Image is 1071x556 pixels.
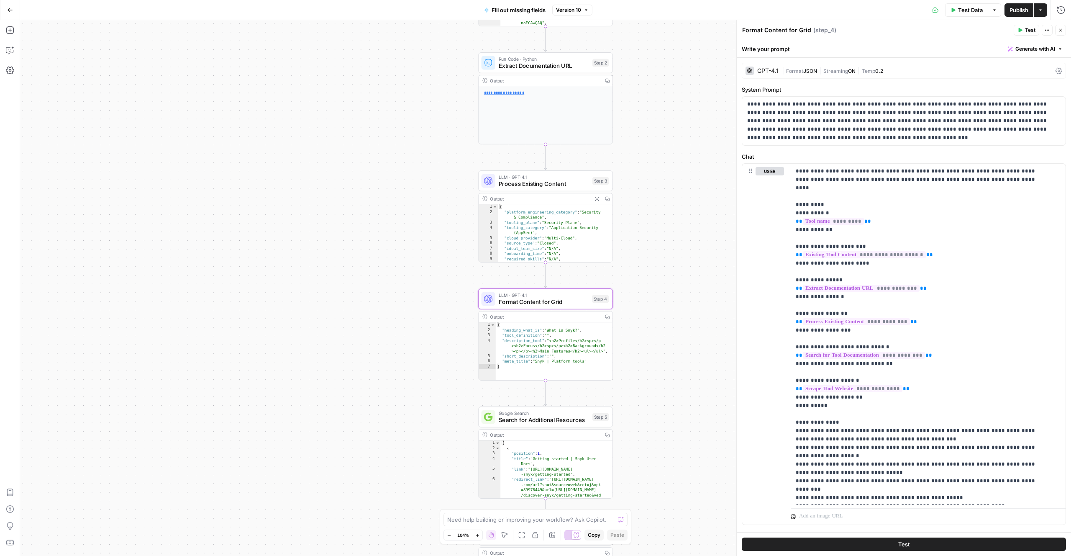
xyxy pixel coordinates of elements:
[490,195,589,202] div: Output
[862,68,875,74] span: Temp
[610,531,624,539] span: Paste
[499,298,589,306] span: Format Content for Grid
[898,540,910,548] span: Test
[479,204,498,209] div: 1
[479,338,495,353] div: 4
[742,152,1066,161] label: Chat
[479,220,498,225] div: 3
[479,456,500,466] div: 4
[499,291,589,299] span: LLM · GPT-4.1
[544,144,547,170] g: Edge from step_2 to step_3
[479,477,500,508] div: 6
[490,431,599,438] div: Output
[786,68,803,74] span: Format
[1010,6,1028,14] span: Publish
[592,59,609,67] div: Step 2
[592,413,609,421] div: Step 5
[742,26,811,34] textarea: Format Content for Grid
[592,177,609,185] div: Step 3
[757,68,779,74] div: GPT-4.1
[479,209,498,220] div: 2
[813,26,836,34] span: ( step_4 )
[479,26,500,36] div: 7
[499,180,589,188] span: Process Existing Content
[478,288,612,381] div: LLM · GPT-4.1Format Content for GridStep 4Output{ "heading_what_is":"What is Snyk?", "tool_defini...
[607,530,628,541] button: Paste
[479,364,495,369] div: 7
[1014,25,1039,36] button: Test
[875,68,883,74] span: 0.2
[1025,26,1035,34] span: Test
[479,359,495,364] div: 6
[479,246,498,251] div: 7
[457,532,469,538] span: 104%
[499,173,589,180] span: LLM · GPT-4.1
[479,354,495,359] div: 5
[742,164,784,525] div: user
[499,416,589,425] span: Search for Additional Resources
[737,40,1071,57] div: Write your prompt
[817,66,823,75] span: |
[490,322,495,327] span: Toggle code folding, rows 1 through 7
[823,68,848,74] span: Streaming
[479,445,500,450] div: 2
[592,295,609,303] div: Step 4
[756,167,784,175] button: user
[495,445,500,450] span: Toggle code folding, rows 2 through 28
[479,327,495,332] div: 2
[499,62,589,70] span: Extract Documentation URL
[945,3,988,17] button: Test Data
[803,68,817,74] span: JSON
[588,531,600,539] span: Copy
[1015,45,1055,53] span: Generate with AI
[479,241,498,246] div: 6
[479,466,500,477] div: 5
[556,6,581,14] span: Version 10
[856,66,862,75] span: |
[544,26,547,51] g: Edge from step_1 to step_2
[479,236,498,241] div: 5
[1004,3,1033,17] button: Publish
[493,204,497,209] span: Toggle code folding, rows 1 through 11
[584,530,604,541] button: Copy
[479,256,498,261] div: 9
[958,6,983,14] span: Test Data
[490,313,599,320] div: Output
[479,451,500,456] div: 3
[479,3,551,17] button: Fill out missing fields
[478,170,612,263] div: LLM · GPT-4.1Process Existing ContentStep 3Output{ "platform_engineering_category":"Security & Co...
[495,440,500,445] span: Toggle code folding, rows 1 through 175
[1004,44,1066,54] button: Generate with AI
[552,5,592,15] button: Version 10
[479,262,498,267] div: 10
[499,55,589,62] span: Run Code · Python
[782,66,786,75] span: |
[544,263,547,288] g: Edge from step_3 to step_4
[742,538,1066,551] button: Test
[499,409,589,417] span: Google Search
[848,68,856,74] span: ON
[479,251,498,256] div: 8
[544,381,547,406] g: Edge from step_4 to step_5
[479,322,495,327] div: 1
[479,440,500,445] div: 1
[492,6,546,14] span: Fill out missing fields
[479,333,495,338] div: 3
[490,77,599,84] div: Output
[479,225,498,236] div: 4
[742,85,1066,94] label: System Prompt
[478,407,612,499] div: Google SearchSearch for Additional ResourcesStep 5Output[ { "position":1, "title":"Getting starte...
